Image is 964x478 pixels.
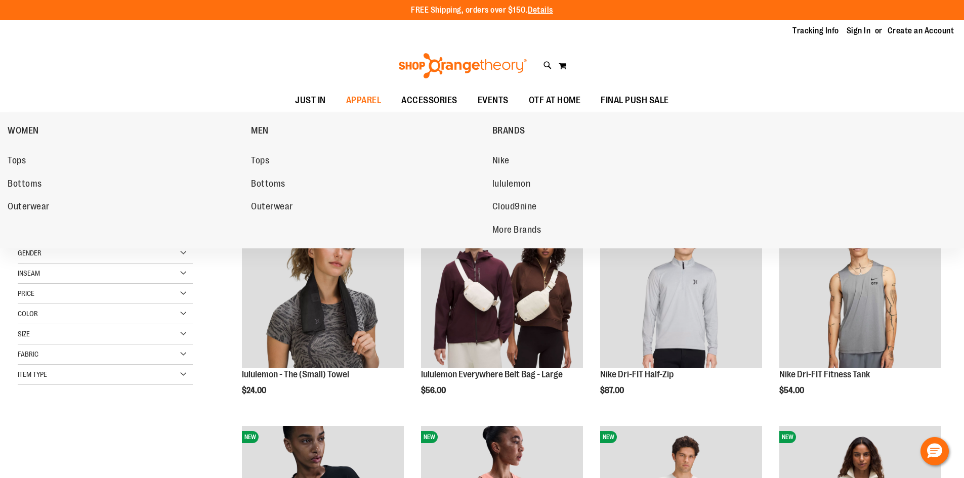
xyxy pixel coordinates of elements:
[779,206,941,370] a: Nike Dri-FIT Fitness TankNEW
[401,89,457,112] span: ACCESSORIES
[600,206,762,370] a: Nike Dri-FIT Half-ZipNEW
[18,310,38,318] span: Color
[468,89,519,112] a: EVENTS
[529,89,581,112] span: OTF AT HOME
[492,225,541,237] span: More Brands
[416,201,588,421] div: product
[18,289,34,297] span: Price
[421,206,583,368] img: lululemon Everywhere Belt Bag - Large
[600,386,625,395] span: $87.00
[847,25,871,36] a: Sign In
[18,350,38,358] span: Fabric
[251,117,487,144] a: MEN
[421,431,438,443] span: NEW
[18,330,30,338] span: Size
[251,125,269,138] span: MEN
[242,206,404,370] a: lululemon - The (Small) TowelNEW
[251,155,269,168] span: Tops
[251,179,285,191] span: Bottoms
[595,201,767,421] div: product
[591,89,679,112] a: FINAL PUSH SALE
[8,155,26,168] span: Tops
[421,369,563,379] a: lululemon Everywhere Belt Bag - Large
[397,53,528,78] img: Shop Orangetheory
[920,437,949,465] button: Hello, have a question? Let’s chat.
[492,155,510,168] span: Nike
[601,89,669,112] span: FINAL PUSH SALE
[478,89,509,112] span: EVENTS
[18,269,40,277] span: Inseam
[411,5,553,16] p: FREE Shipping, orders over $150.
[421,206,583,370] a: lululemon Everywhere Belt Bag - LargeNEW
[600,206,762,368] img: Nike Dri-FIT Half-Zip
[774,201,946,421] div: product
[888,25,954,36] a: Create an Account
[779,386,806,395] span: $54.00
[285,89,336,112] a: JUST IN
[242,206,404,368] img: lululemon - The (Small) Towel
[18,370,47,378] span: Item Type
[8,179,42,191] span: Bottoms
[242,431,259,443] span: NEW
[8,201,50,214] span: Outerwear
[600,431,617,443] span: NEW
[242,386,268,395] span: $24.00
[519,89,591,112] a: OTF AT HOME
[779,206,941,368] img: Nike Dri-FIT Fitness Tank
[8,125,39,138] span: WOMEN
[295,89,326,112] span: JUST IN
[528,6,553,15] a: Details
[251,201,293,214] span: Outerwear
[779,369,870,379] a: Nike Dri-FIT Fitness Tank
[492,125,525,138] span: BRANDS
[391,89,468,112] a: ACCESSORIES
[242,369,349,379] a: lululemon - The (Small) Towel
[492,201,537,214] span: Cloud9nine
[18,249,41,257] span: Gender
[421,386,447,395] span: $56.00
[492,117,731,144] a: BRANDS
[336,89,392,112] a: APPAREL
[792,25,839,36] a: Tracking Info
[237,201,409,421] div: product
[346,89,382,112] span: APPAREL
[492,179,531,191] span: lululemon
[8,117,246,144] a: WOMEN
[600,369,674,379] a: Nike Dri-FIT Half-Zip
[779,431,796,443] span: NEW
